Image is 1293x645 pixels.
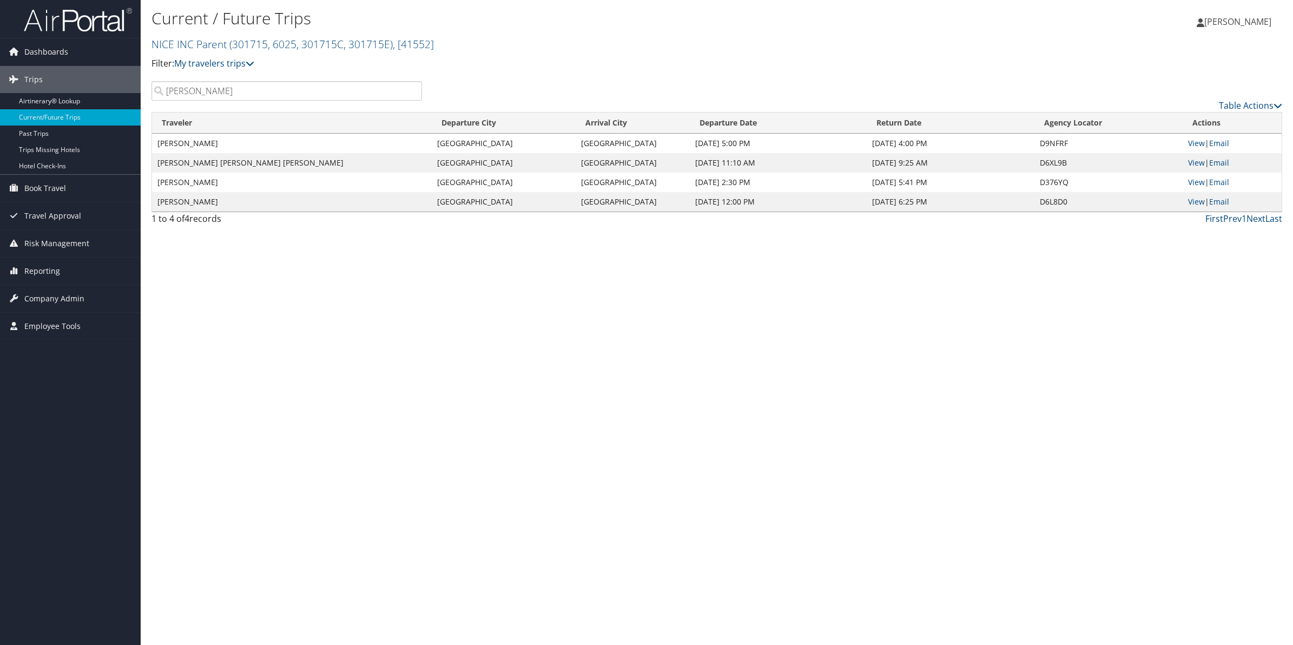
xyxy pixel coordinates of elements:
[1265,213,1282,225] a: Last
[432,173,575,192] td: [GEOGRAPHIC_DATA]
[24,230,89,257] span: Risk Management
[1223,213,1242,225] a: Prev
[1034,153,1183,173] td: D6XL9B
[576,134,690,153] td: [GEOGRAPHIC_DATA]
[1188,157,1205,168] a: View
[1188,177,1205,187] a: View
[184,213,189,225] span: 4
[151,212,422,231] div: 1 to 4 of records
[867,113,1034,134] th: Return Date: activate to sort column ascending
[393,37,434,51] span: , [ 41552 ]
[1183,113,1282,134] th: Actions
[576,113,690,134] th: Arrival City: activate to sort column ascending
[24,66,43,93] span: Trips
[690,113,867,134] th: Departure Date: activate to sort column descending
[867,192,1034,212] td: [DATE] 6:25 PM
[152,192,432,212] td: [PERSON_NAME]
[1209,196,1229,207] a: Email
[152,173,432,192] td: [PERSON_NAME]
[24,175,66,202] span: Book Travel
[432,134,575,153] td: [GEOGRAPHIC_DATA]
[690,134,867,153] td: [DATE] 5:00 PM
[1197,5,1282,38] a: [PERSON_NAME]
[432,153,575,173] td: [GEOGRAPHIC_DATA]
[1209,177,1229,187] a: Email
[576,192,690,212] td: [GEOGRAPHIC_DATA]
[24,202,81,229] span: Travel Approval
[576,153,690,173] td: [GEOGRAPHIC_DATA]
[1242,213,1246,225] a: 1
[1183,173,1282,192] td: |
[151,57,905,71] p: Filter:
[174,57,254,69] a: My travelers trips
[1246,213,1265,225] a: Next
[24,313,81,340] span: Employee Tools
[1183,134,1282,153] td: |
[1034,134,1183,153] td: D9NFRF
[432,192,575,212] td: [GEOGRAPHIC_DATA]
[24,38,68,65] span: Dashboards
[1034,113,1183,134] th: Agency Locator: activate to sort column ascending
[151,37,434,51] a: NICE INC Parent
[867,153,1034,173] td: [DATE] 9:25 AM
[24,285,84,312] span: Company Admin
[1209,138,1229,148] a: Email
[229,37,393,51] span: ( 301715, 6025, 301715C, 301715E )
[151,7,905,30] h1: Current / Future Trips
[152,153,432,173] td: [PERSON_NAME] [PERSON_NAME] [PERSON_NAME]
[24,7,132,32] img: airportal-logo.png
[1188,138,1205,148] a: View
[1219,100,1282,111] a: Table Actions
[152,113,432,134] th: Traveler: activate to sort column ascending
[690,192,867,212] td: [DATE] 12:00 PM
[151,81,422,101] input: Search Traveler or Arrival City
[152,134,432,153] td: [PERSON_NAME]
[1034,192,1183,212] td: D6L8D0
[24,258,60,285] span: Reporting
[576,173,690,192] td: [GEOGRAPHIC_DATA]
[1205,213,1223,225] a: First
[432,113,575,134] th: Departure City: activate to sort column ascending
[1034,173,1183,192] td: D376YQ
[690,153,867,173] td: [DATE] 11:10 AM
[867,173,1034,192] td: [DATE] 5:41 PM
[690,173,867,192] td: [DATE] 2:30 PM
[867,134,1034,153] td: [DATE] 4:00 PM
[1209,157,1229,168] a: Email
[1183,192,1282,212] td: |
[1204,16,1271,28] span: [PERSON_NAME]
[1183,153,1282,173] td: |
[1188,196,1205,207] a: View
